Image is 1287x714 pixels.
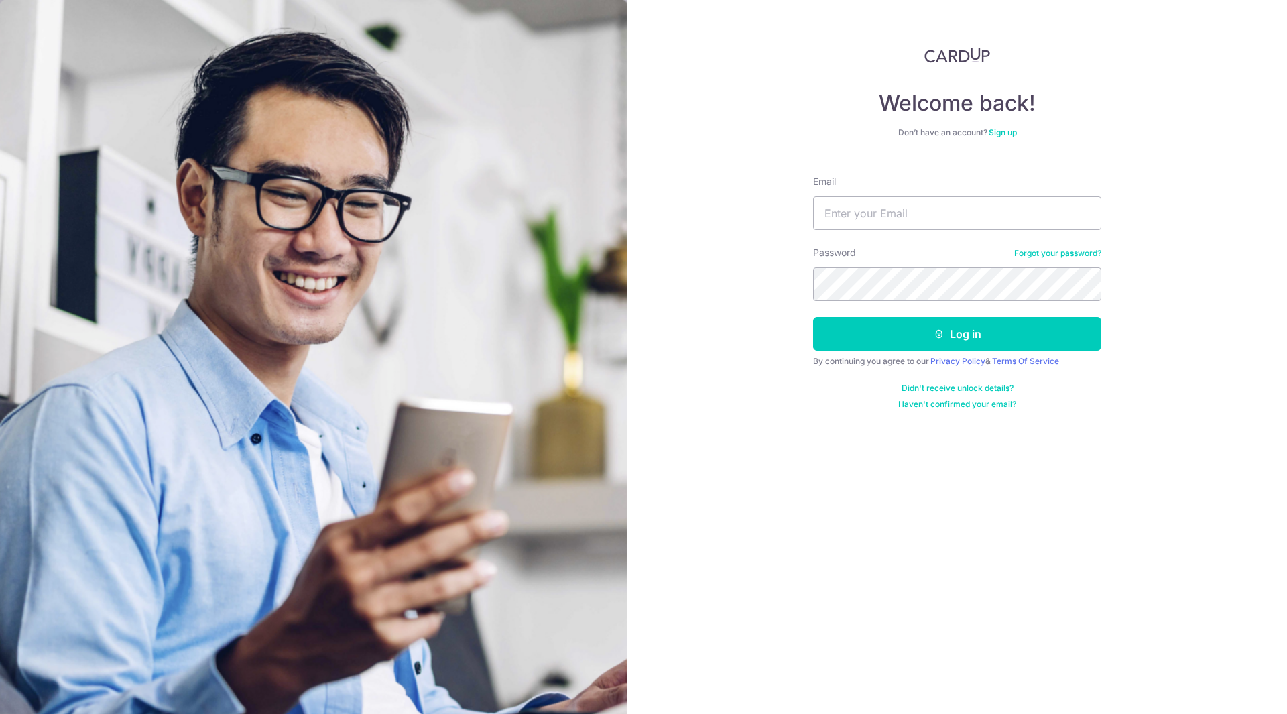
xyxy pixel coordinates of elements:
[930,356,985,366] a: Privacy Policy
[813,356,1101,367] div: By continuing you agree to our &
[924,47,990,63] img: CardUp Logo
[898,399,1016,410] a: Haven't confirmed your email?
[813,127,1101,138] div: Don’t have an account?
[813,196,1101,230] input: Enter your Email
[813,175,836,188] label: Email
[989,127,1017,137] a: Sign up
[1014,248,1101,259] a: Forgot your password?
[992,356,1059,366] a: Terms Of Service
[813,317,1101,351] button: Log in
[902,383,1014,394] a: Didn't receive unlock details?
[813,90,1101,117] h4: Welcome back!
[813,246,856,259] label: Password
